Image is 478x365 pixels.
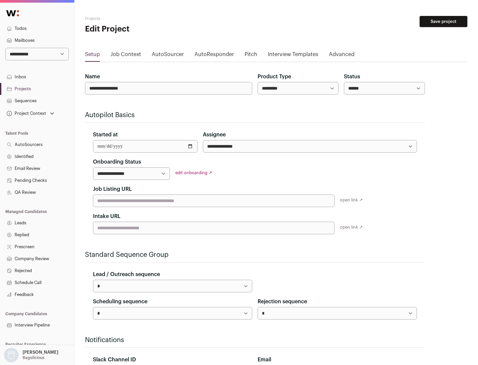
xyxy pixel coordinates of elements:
[93,356,136,364] label: Slack Channel ID
[85,24,212,35] h1: Edit Project
[85,50,100,61] a: Setup
[85,250,425,259] h2: Standard Sequence Group
[111,50,141,61] a: Job Context
[93,212,120,220] label: Intake URL
[258,356,417,364] div: Email
[85,110,425,120] h2: Autopilot Basics
[5,111,46,116] div: Project Context
[268,50,318,61] a: Interview Templates
[23,355,44,360] p: Bagelicious
[93,298,147,306] label: Scheduling sequence
[420,16,467,27] button: Save project
[258,298,307,306] label: Rejection sequence
[85,73,100,81] label: Name
[152,50,184,61] a: AutoSourcer
[93,185,132,193] label: Job Listing URL
[3,7,23,20] img: Wellfound
[344,73,360,81] label: Status
[329,50,355,61] a: Advanced
[85,16,212,21] h2: Projects
[85,335,425,345] h2: Notifications
[258,73,291,81] label: Product Type
[5,109,55,118] button: Open dropdown
[3,348,60,362] button: Open dropdown
[93,131,118,139] label: Started at
[4,348,19,362] img: nopic.png
[203,131,226,139] label: Assignee
[175,171,212,175] a: edit onboarding ↗
[93,158,141,166] label: Onboarding Status
[195,50,234,61] a: AutoResponder
[245,50,257,61] a: Pitch
[93,270,160,278] label: Lead / Outreach sequence
[23,350,58,355] p: [PERSON_NAME]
